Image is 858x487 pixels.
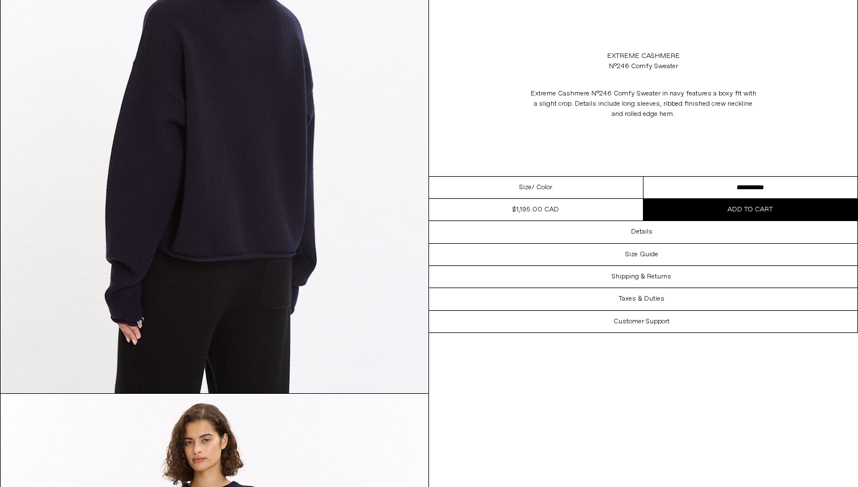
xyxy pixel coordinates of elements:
[613,318,670,326] h3: Customer Support
[631,228,653,236] h3: Details
[607,51,680,61] a: Extreme Cashmere
[612,273,671,281] h3: Shipping & Returns
[643,199,858,220] button: Add to cart
[532,182,552,193] span: / Color
[519,182,532,193] span: Size
[530,83,757,125] p: Extreme Cashmere N°246 Comfy Sweater in navy features a boxy fit with a slight crop. Details incl...
[619,295,664,303] h3: Taxes & Duties
[512,205,559,215] div: $1,195.00 CAD
[625,251,658,259] h3: Size Guide
[609,61,678,72] div: N°246 Comfy Sweater
[727,205,773,214] span: Add to cart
